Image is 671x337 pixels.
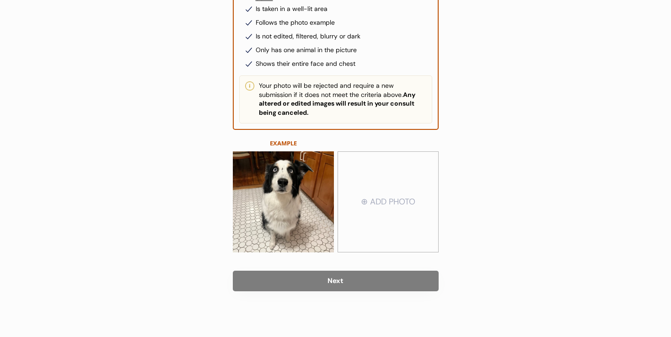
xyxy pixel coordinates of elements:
div: Only has one animal in the picture [256,46,432,55]
div: Your photo will be rejected and require a new submission if it does not meet the criteria above. [259,81,426,117]
div: Follows the photo example [256,18,432,27]
button: Next [233,271,439,291]
div: EXAMPLE [258,139,309,147]
div: Shows their entire face and chest [256,59,432,69]
div: Is taken in a well-lit area [256,5,432,14]
img: SnickersResizedFront.png [233,151,334,253]
div: Is not edited, filtered, blurry or dark [256,32,432,41]
strong: Any altered or edited images will result in your consult being canceled. [259,91,417,117]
